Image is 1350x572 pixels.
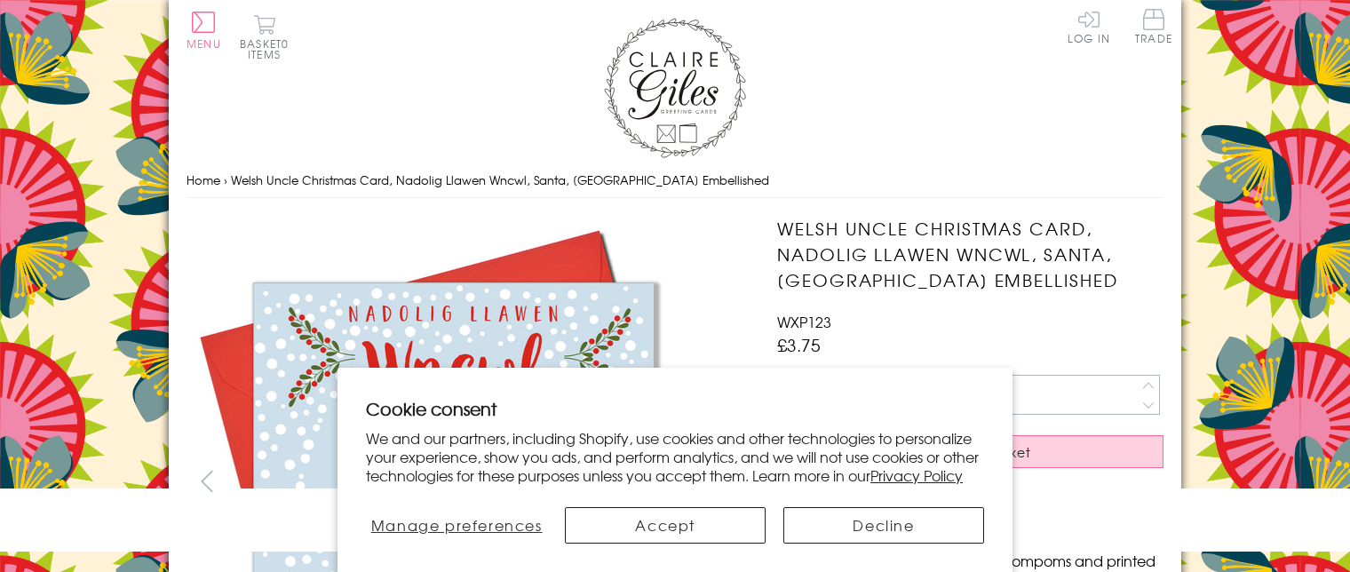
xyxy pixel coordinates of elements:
[187,36,221,52] span: Menu
[777,216,1163,292] h1: Welsh Uncle Christmas Card, Nadolig Llawen Wncwl, Santa, [GEOGRAPHIC_DATA] Embellished
[777,311,831,332] span: WXP123
[366,507,547,544] button: Manage preferences
[777,332,821,357] span: £3.75
[366,396,984,421] h2: Cookie consent
[366,429,984,484] p: We and our partners, including Shopify, use cookies and other technologies to personalize your ex...
[248,36,289,62] span: 0 items
[240,14,289,60] button: Basket0 items
[187,12,221,49] button: Menu
[371,514,543,536] span: Manage preferences
[224,171,227,188] span: ›
[231,171,769,188] span: Welsh Uncle Christmas Card, Nadolig Llawen Wncwl, Santa, [GEOGRAPHIC_DATA] Embellished
[870,465,963,486] a: Privacy Policy
[1068,9,1110,44] a: Log In
[187,171,220,188] a: Home
[1135,9,1172,47] a: Trade
[187,461,226,501] button: prev
[187,163,1163,199] nav: breadcrumbs
[1135,9,1172,44] span: Trade
[565,507,766,544] button: Accept
[783,507,984,544] button: Decline
[604,18,746,158] img: Claire Giles Greetings Cards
